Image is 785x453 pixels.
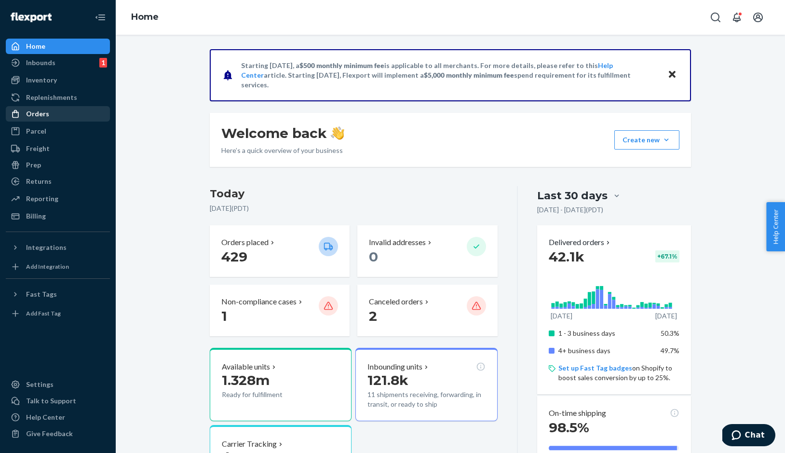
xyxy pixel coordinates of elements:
[221,296,297,307] p: Non-compliance cases
[558,364,632,372] a: Set up Fast Tag badges
[26,109,49,119] div: Orders
[222,361,270,372] p: Available units
[26,144,50,153] div: Freight
[369,248,378,265] span: 0
[6,410,110,425] a: Help Center
[6,393,110,409] button: Talk to Support
[26,262,69,271] div: Add Integration
[748,8,768,27] button: Open account menu
[355,348,497,421] button: Inbounding units121.8k11 shipments receiving, forwarding, in transit, or ready to ship
[558,346,653,356] p: 4+ business days
[6,191,110,206] a: Reporting
[367,390,485,409] p: 11 shipments receiving, forwarding, in transit, or ready to ship
[537,205,603,215] p: [DATE] - [DATE] ( PDT )
[666,68,678,82] button: Close
[26,58,55,68] div: Inbounds
[549,408,606,419] p: On-time shipping
[661,346,679,355] span: 49.7%
[221,124,344,142] h1: Welcome back
[6,208,110,224] a: Billing
[367,361,422,372] p: Inbounding units
[367,372,408,388] span: 121.8k
[299,61,384,69] span: $500 monthly minimum fee
[210,225,350,277] button: Orders placed 429
[6,426,110,441] button: Give Feedback
[221,146,344,155] p: Here’s a quick overview of your business
[357,225,497,277] button: Invalid addresses 0
[6,157,110,173] a: Prep
[6,377,110,392] a: Settings
[26,126,46,136] div: Parcel
[357,285,497,336] button: Canceled orders 2
[222,439,277,450] p: Carrier Tracking
[558,329,653,338] p: 1 - 3 business days
[221,248,247,265] span: 429
[26,211,46,221] div: Billing
[222,372,270,388] span: 1.328m
[549,237,612,248] button: Delivered orders
[210,285,350,336] button: Non-compliance cases 1
[369,237,426,248] p: Invalid addresses
[91,8,110,27] button: Close Navigation
[241,61,658,90] p: Starting [DATE], a is applicable to all merchants. For more details, please refer to this article...
[6,106,110,122] a: Orders
[26,194,58,204] div: Reporting
[558,363,679,383] p: on Shopify to boost sales conversion by up to 25%.
[6,55,110,70] a: Inbounds1
[6,39,110,54] a: Home
[210,186,498,202] h3: Today
[26,429,73,439] div: Give Feedback
[537,188,608,203] div: Last 30 days
[6,287,110,302] button: Fast Tags
[26,41,45,51] div: Home
[11,13,52,22] img: Flexport logo
[26,93,77,102] div: Replenishments
[210,204,498,213] p: [DATE] ( PDT )
[6,259,110,275] a: Add Integration
[210,348,352,421] button: Available units1.328mReady for fulfillment
[661,329,679,337] span: 50.3%
[6,174,110,189] a: Returns
[655,311,677,321] p: [DATE]
[222,390,311,399] p: Ready for fulfillment
[369,308,377,324] span: 2
[6,240,110,255] button: Integrations
[26,289,57,299] div: Fast Tags
[26,75,57,85] div: Inventory
[722,424,775,448] iframe: Opens a widget where you can chat to one of our agents
[221,308,227,324] span: 1
[6,90,110,105] a: Replenishments
[99,58,107,68] div: 1
[727,8,746,27] button: Open notifications
[26,160,41,170] div: Prep
[424,71,514,79] span: $5,000 monthly minimum fee
[6,306,110,321] a: Add Fast Tag
[131,12,159,22] a: Home
[6,141,110,156] a: Freight
[26,412,65,422] div: Help Center
[6,72,110,88] a: Inventory
[26,243,67,252] div: Integrations
[6,124,110,139] a: Parcel
[221,237,269,248] p: Orders placed
[26,309,61,317] div: Add Fast Tag
[549,419,589,436] span: 98.5%
[655,250,679,262] div: + 67.1 %
[614,130,679,150] button: Create new
[26,380,54,389] div: Settings
[549,248,584,265] span: 42.1k
[369,296,423,307] p: Canceled orders
[123,3,166,31] ol: breadcrumbs
[551,311,572,321] p: [DATE]
[766,202,785,251] button: Help Center
[331,126,344,140] img: hand-wave emoji
[706,8,725,27] button: Open Search Box
[26,177,52,186] div: Returns
[26,396,76,406] div: Talk to Support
